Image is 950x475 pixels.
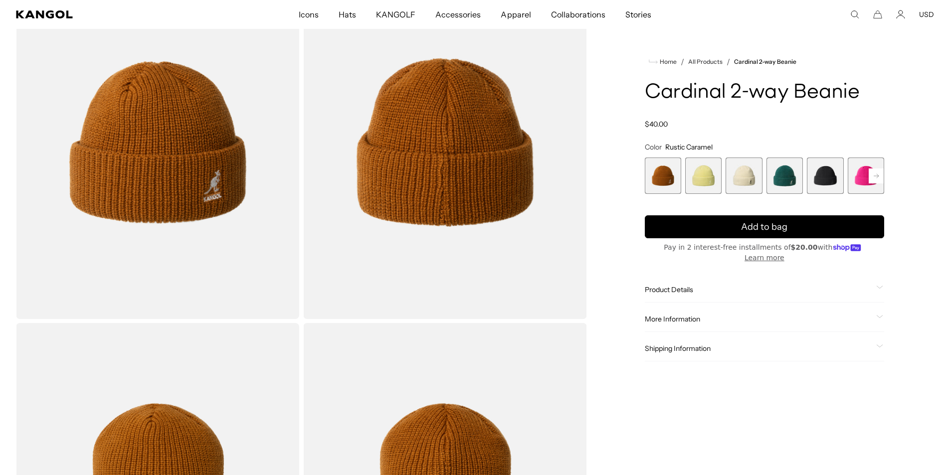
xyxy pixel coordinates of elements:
a: All Products [688,58,723,65]
span: $40.00 [645,120,668,129]
label: Butter Chiffon [685,158,722,194]
div: 5 of 14 [807,158,843,194]
a: Home [649,57,677,66]
span: More Information [645,315,872,323]
a: Cardinal 2-way Beanie [734,58,796,65]
div: 3 of 14 [726,158,762,194]
label: Black [807,158,843,194]
label: Pine [766,158,803,194]
span: Rustic Caramel [665,143,713,152]
button: Cart [873,10,882,19]
li: / [723,56,730,68]
a: Account [896,10,905,19]
span: Home [658,58,677,65]
span: Color [645,143,662,152]
summary: Search here [850,10,859,19]
span: Product Details [645,285,872,294]
a: Kangol [16,10,197,18]
div: 4 of 14 [766,158,803,194]
label: Natural [726,158,762,194]
div: 2 of 14 [685,158,722,194]
div: 6 of 14 [848,158,884,194]
div: 1 of 14 [645,158,681,194]
span: Add to bag [741,220,787,234]
label: Rustic Caramel [645,158,681,194]
span: Shipping Information [645,344,872,353]
h1: Cardinal 2-way Beanie [645,82,884,104]
button: Add to bag [645,215,884,238]
label: Electric Pink [848,158,884,194]
nav: breadcrumbs [645,56,884,68]
button: USD [919,10,934,19]
li: / [677,56,684,68]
